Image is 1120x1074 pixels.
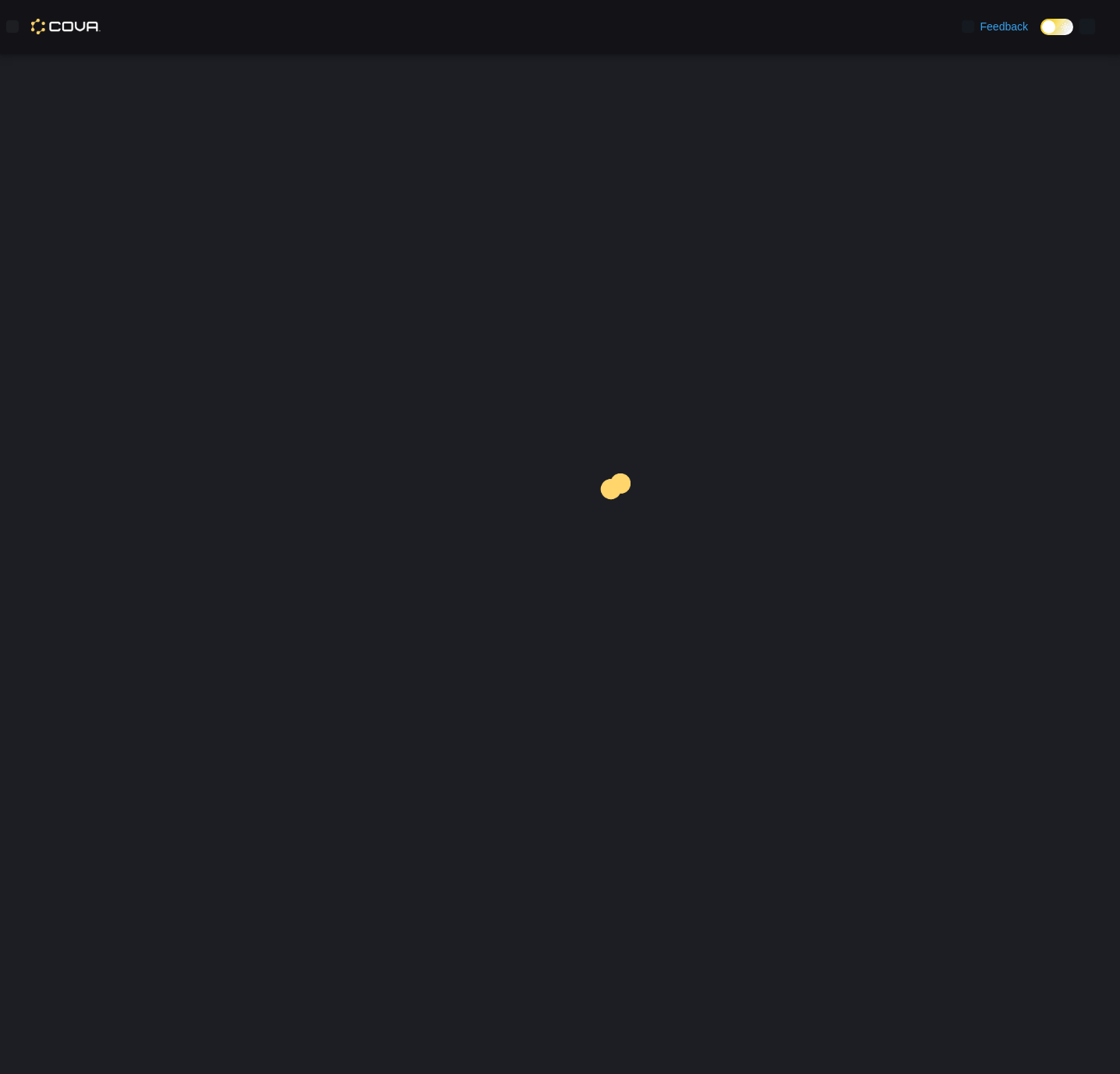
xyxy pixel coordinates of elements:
img: cova-loader [560,462,677,579]
input: Dark Mode [1041,19,1073,35]
span: Dark Mode [1041,35,1041,36]
span: Feedback [980,19,1028,34]
a: Feedback [956,11,1034,42]
img: Cova [31,19,101,34]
